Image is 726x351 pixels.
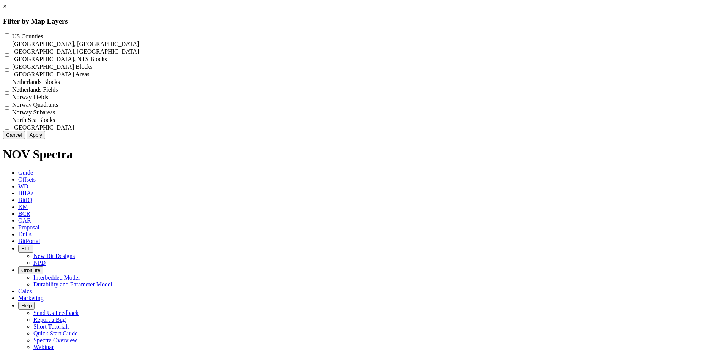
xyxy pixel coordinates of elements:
label: Netherlands Blocks [12,79,60,85]
span: BitPortal [18,238,40,244]
label: [GEOGRAPHIC_DATA], NTS Blocks [12,56,107,62]
label: Norway Fields [12,94,48,100]
span: KM [18,204,28,210]
label: US Counties [12,33,43,40]
a: Send Us Feedback [33,310,79,316]
span: Marketing [18,295,44,301]
label: [GEOGRAPHIC_DATA] Blocks [12,63,93,70]
span: Offsets [18,176,36,183]
a: × [3,3,6,9]
label: Netherlands Fields [12,86,58,93]
label: [GEOGRAPHIC_DATA] Areas [12,71,90,77]
a: Report a Bug [33,316,66,323]
span: OrbitLite [21,267,40,273]
span: BitIQ [18,197,32,203]
label: [GEOGRAPHIC_DATA], [GEOGRAPHIC_DATA] [12,48,139,55]
a: Spectra Overview [33,337,77,343]
span: Dulls [18,231,32,237]
label: Norway Quadrants [12,101,58,108]
span: WD [18,183,28,190]
label: Norway Subareas [12,109,55,115]
label: North Sea Blocks [12,117,55,123]
span: FTT [21,246,30,251]
span: Proposal [18,224,39,231]
a: NPD [33,259,46,266]
h3: Filter by Map Layers [3,17,723,25]
button: Cancel [3,131,25,139]
span: OAR [18,217,31,224]
a: Webinar [33,344,54,350]
span: BCR [18,210,30,217]
a: New Bit Designs [33,253,75,259]
h1: NOV Spectra [3,147,723,161]
button: Apply [27,131,45,139]
a: Durability and Parameter Model [33,281,112,288]
label: [GEOGRAPHIC_DATA] [12,124,74,131]
span: Calcs [18,288,32,294]
a: Interbedded Model [33,274,80,281]
a: Quick Start Guide [33,330,77,337]
span: Guide [18,169,33,176]
a: Short Tutorials [33,323,70,330]
span: Help [21,303,32,308]
span: BHAs [18,190,33,196]
label: [GEOGRAPHIC_DATA], [GEOGRAPHIC_DATA] [12,41,139,47]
